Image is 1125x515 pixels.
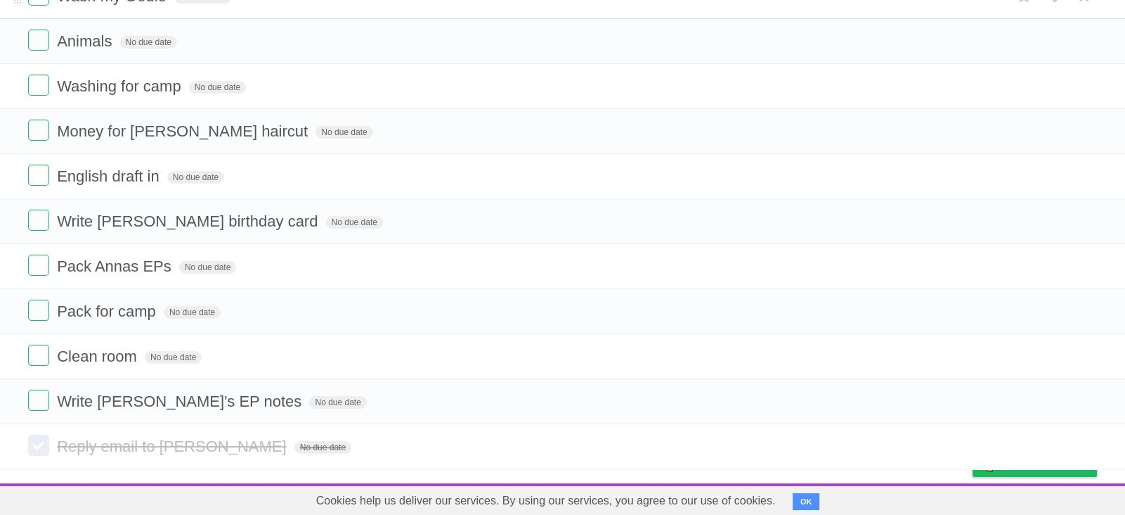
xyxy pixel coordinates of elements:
label: Done [28,30,49,51]
span: Reply email to [PERSON_NAME] [57,438,290,455]
label: Done [28,435,49,456]
span: Cookies help us deliver our services. By using our services, you agree to our use of cookies. [302,487,790,515]
label: Done [28,255,49,276]
span: No due date [179,261,236,274]
span: No due date [167,171,224,184]
span: No due date [189,81,246,94]
span: No due date [120,36,177,49]
span: Write [PERSON_NAME] birthday card [57,212,321,230]
span: No due date [326,216,383,229]
span: No due date [145,351,202,364]
label: Done [28,390,49,411]
span: No due date [164,306,221,319]
span: Washing for camp [57,77,184,95]
label: Done [28,165,49,186]
span: No due date [316,126,372,139]
label: Done [28,300,49,321]
label: Done [28,75,49,96]
span: Money for [PERSON_NAME] haircut [57,122,311,140]
span: Pack for camp [57,303,160,320]
label: Done [28,210,49,231]
label: Done [28,120,49,141]
label: Done [28,345,49,366]
span: English draft in [57,167,163,185]
button: OK [793,493,820,510]
span: Buy me a coffee [1002,452,1090,476]
span: No due date [309,396,366,409]
span: Clean room [57,348,141,365]
span: Pack Annas EPs [57,257,175,275]
span: No due date [294,441,351,454]
span: Write [PERSON_NAME]'s EP notes [57,393,305,410]
span: Animals [57,32,115,50]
